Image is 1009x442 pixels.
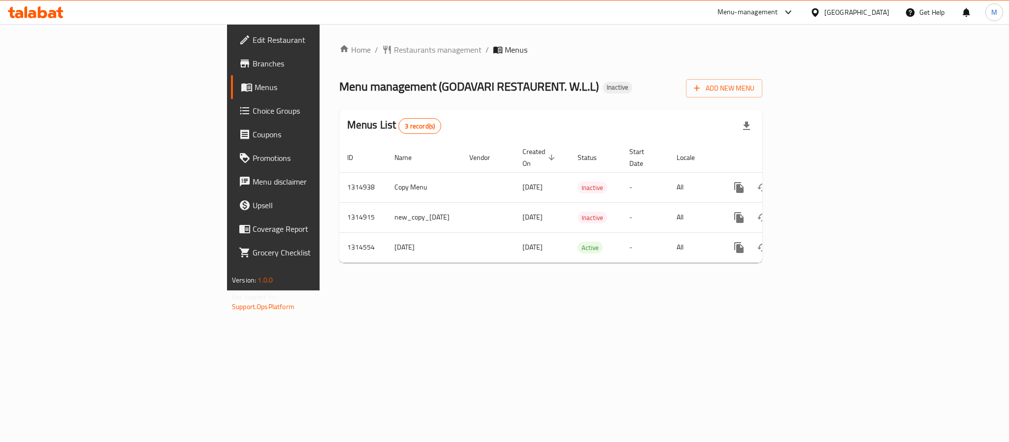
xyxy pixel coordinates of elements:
span: Promotions [253,152,388,164]
button: more [727,236,751,259]
span: 1.0.0 [258,274,273,286]
span: Created On [522,146,558,169]
th: Actions [719,143,830,173]
a: Coverage Report [231,217,395,241]
div: Export file [735,114,758,138]
button: more [727,176,751,199]
td: - [621,232,669,262]
div: Menu-management [717,6,778,18]
span: Edit Restaurant [253,34,388,46]
a: Support.OpsPlatform [232,300,294,313]
div: Inactive [603,82,632,94]
span: Restaurants management [394,44,482,56]
span: Menus [505,44,527,56]
button: more [727,206,751,229]
span: ID [347,152,366,163]
span: Choice Groups [253,105,388,117]
span: Locale [677,152,708,163]
td: [DATE] [387,232,461,262]
button: Change Status [751,236,775,259]
div: [GEOGRAPHIC_DATA] [824,7,889,18]
span: Add New Menu [694,82,754,95]
h2: Menus List [347,118,441,134]
span: Menu disclaimer [253,176,388,188]
span: Upsell [253,199,388,211]
span: Vendor [469,152,503,163]
span: Branches [253,58,388,69]
a: Promotions [231,146,395,170]
a: Choice Groups [231,99,395,123]
a: Branches [231,52,395,75]
span: Active [578,242,603,253]
span: Coupons [253,128,388,140]
span: Grocery Checklist [253,247,388,258]
span: Menu management ( GODAVARI RESTAURENT. W.L.L ) [339,75,599,97]
span: Inactive [578,182,607,193]
table: enhanced table [339,143,830,263]
a: Coupons [231,123,395,146]
button: Change Status [751,176,775,199]
a: Upsell [231,193,395,217]
td: - [621,172,669,202]
td: new_copy_[DATE] [387,202,461,232]
td: All [669,202,719,232]
span: M [991,7,997,18]
span: [DATE] [522,241,543,253]
td: All [669,232,719,262]
a: Grocery Checklist [231,241,395,264]
div: Total records count [398,118,441,134]
span: Version: [232,274,256,286]
span: Name [394,152,424,163]
td: - [621,202,669,232]
button: Add New Menu [686,79,762,97]
nav: breadcrumb [339,44,762,56]
span: Menus [255,81,388,93]
span: 3 record(s) [399,122,441,131]
a: Restaurants management [382,44,482,56]
li: / [486,44,489,56]
td: Copy Menu [387,172,461,202]
td: All [669,172,719,202]
span: Status [578,152,610,163]
span: [DATE] [522,211,543,223]
span: Inactive [578,212,607,223]
a: Edit Restaurant [231,28,395,52]
button: Change Status [751,206,775,229]
span: Start Date [629,146,657,169]
span: Inactive [603,83,632,92]
a: Menu disclaimer [231,170,395,193]
a: Menus [231,75,395,99]
span: [DATE] [522,181,543,193]
span: Get support on: [232,290,277,303]
span: Coverage Report [253,223,388,235]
